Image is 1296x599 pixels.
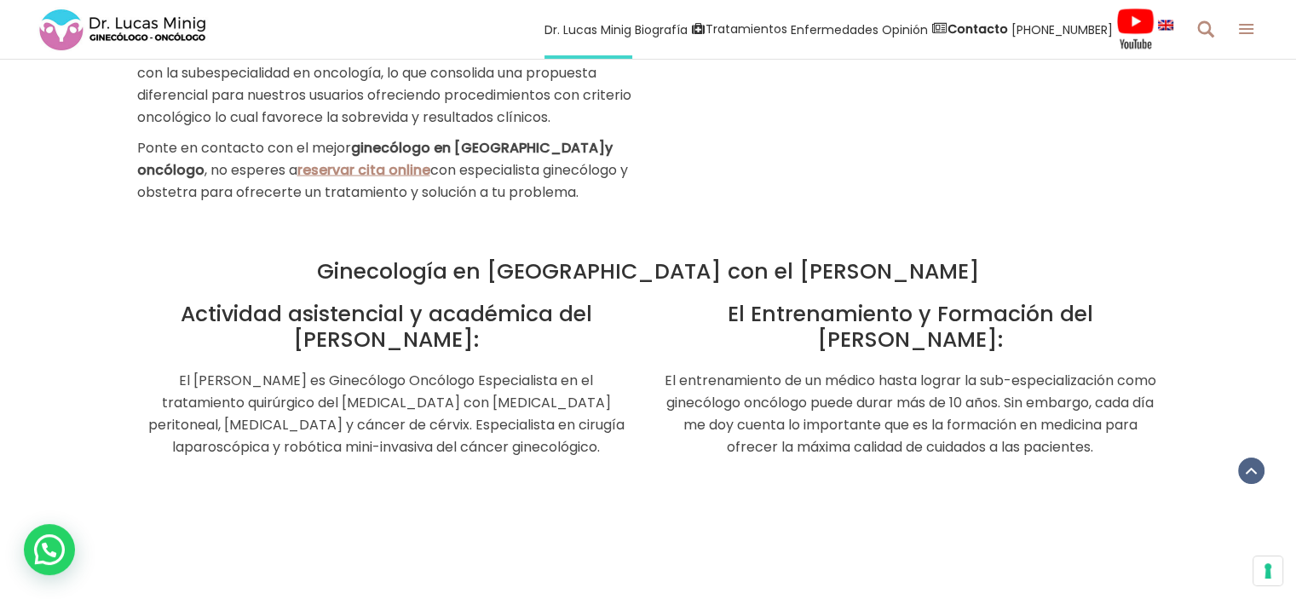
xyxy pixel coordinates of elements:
[948,20,1008,37] strong: Contacto
[791,20,878,39] span: Enfermedades
[661,370,1160,458] p: El entrenamiento de un médico hasta lograr la sub-especialización como ginecólogo oncólogo puede ...
[706,20,787,39] span: Tratamientos
[137,137,636,204] p: Ponte en contacto con el mejor , no esperes a con especialista ginecólogo y obstetra para ofrecer...
[1011,20,1113,39] span: [PHONE_NUMBER]
[137,40,636,129] p: Somos ginecólogos en [GEOGRAPHIC_DATA] especialistas quirúrgicos con la subespecialidad en oncolo...
[137,370,636,458] p: El [PERSON_NAME] es Ginecólogo Oncólogo Especialista en el tratamiento quirúrgico del [MEDICAL_DA...
[1253,556,1282,585] button: Sus preferencias de consentimiento para tecnologías de seguimiento
[1158,20,1173,30] img: language english
[137,259,1160,285] h2: Ginecología en [GEOGRAPHIC_DATA] con el [PERSON_NAME]
[882,20,928,39] span: Opinión
[351,138,605,158] b: ginecólogo en [GEOGRAPHIC_DATA]
[137,138,613,180] strong: y oncólogo
[635,20,688,39] span: Biografía
[1116,8,1155,50] img: Videos Youtube Ginecología
[137,302,636,353] h2: Actividad asistencial y académica del [PERSON_NAME]:
[544,20,631,39] span: Dr. Lucas Minig
[661,302,1160,353] h2: El Entrenamiento y Formación del [PERSON_NAME]:
[297,160,430,180] a: reservar cita online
